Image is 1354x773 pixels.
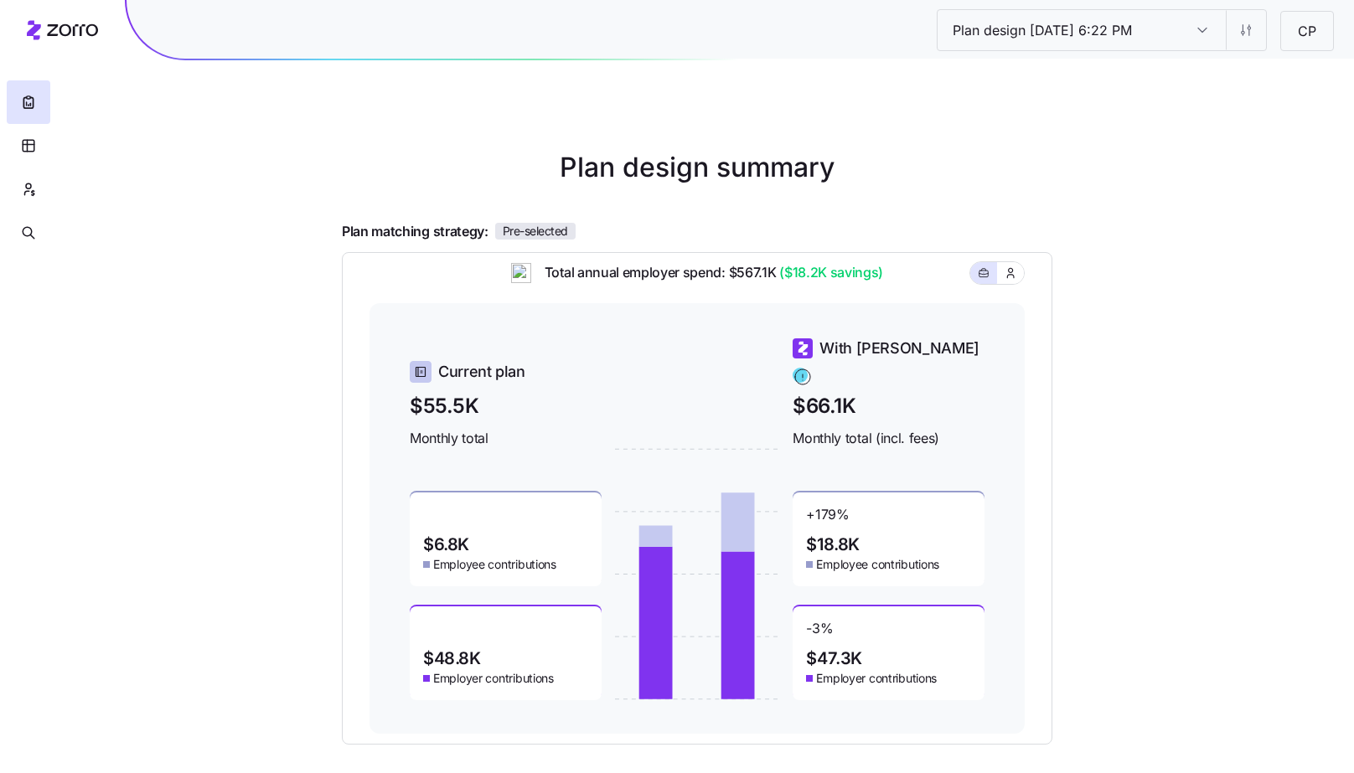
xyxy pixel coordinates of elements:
span: Employer contributions [816,670,937,687]
span: Plan matching strategy: [342,221,488,242]
span: $6.8K [423,536,469,553]
span: Employee contributions [816,556,939,573]
span: Employer contributions [433,670,554,687]
span: CP [1284,21,1330,42]
span: $18.8K [806,536,860,553]
span: Current plan [438,360,525,384]
button: Settings [1226,10,1266,50]
span: ($18.2K savings) [776,262,883,283]
span: Pre-selected [503,224,568,239]
span: $48.8K [423,650,481,667]
span: Employee contributions [433,556,556,573]
span: $47.3K [806,650,862,667]
span: -3 % [806,620,833,647]
span: $66.1K [793,390,984,421]
span: Monthly total [410,428,602,449]
h1: Plan design summary [342,147,1052,188]
img: ai-icon.png [511,263,531,283]
span: With [PERSON_NAME] [819,337,979,360]
span: $55.5K [410,390,602,421]
span: + 179 % [806,506,849,533]
span: Monthly total (incl. fees) [793,428,984,449]
span: Total annual employer spend: $567.1K [531,262,883,283]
